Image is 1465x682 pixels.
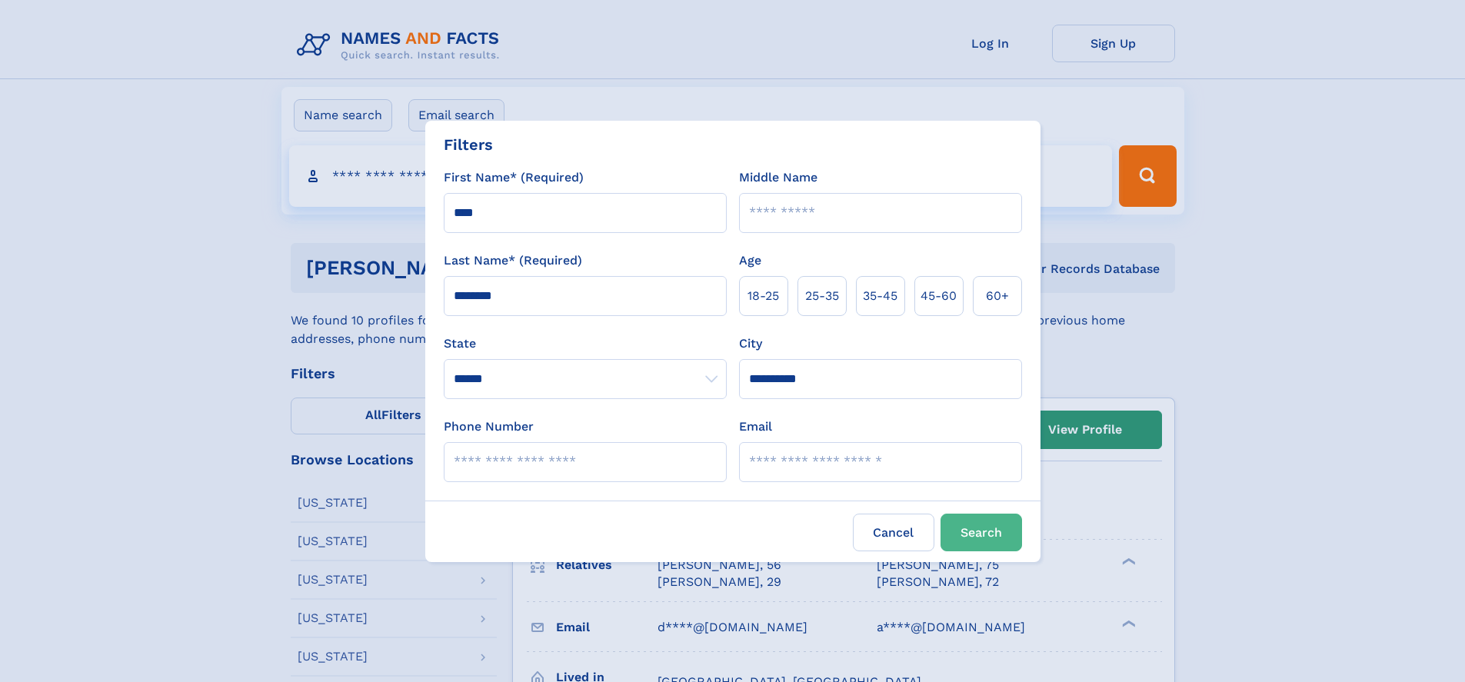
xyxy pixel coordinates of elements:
[747,287,779,305] span: 18‑25
[739,251,761,270] label: Age
[739,418,772,436] label: Email
[921,287,957,305] span: 45‑60
[444,133,493,156] div: Filters
[986,287,1009,305] span: 60+
[863,287,897,305] span: 35‑45
[739,334,762,353] label: City
[941,514,1022,551] button: Search
[444,418,534,436] label: Phone Number
[444,334,727,353] label: State
[739,168,817,187] label: Middle Name
[444,251,582,270] label: Last Name* (Required)
[444,168,584,187] label: First Name* (Required)
[853,514,934,551] label: Cancel
[805,287,839,305] span: 25‑35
